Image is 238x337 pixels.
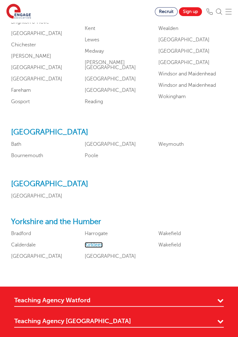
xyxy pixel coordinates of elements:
[179,7,202,16] a: Sign up
[6,4,31,20] img: Engage Education
[158,242,181,248] a: Wakefield
[11,193,62,199] a: [GEOGRAPHIC_DATA]
[85,99,103,104] a: Reading
[11,128,227,137] h2: [GEOGRAPHIC_DATA]
[158,71,216,77] a: Windsor and Maidenhead
[11,141,21,147] a: Bath
[158,60,210,65] a: [GEOGRAPHIC_DATA]
[158,82,216,88] a: Windsor and Maidenhead
[85,242,103,248] a: Kirklees
[11,217,227,227] h2: Yorkshire and the Humber
[158,94,186,99] a: Wokingham
[85,76,136,82] a: [GEOGRAPHIC_DATA]
[85,253,136,259] a: [GEOGRAPHIC_DATA]
[225,9,232,15] img: Mobile Menu
[158,48,210,54] a: [GEOGRAPHIC_DATA]
[11,153,43,158] a: Bournemouth
[158,37,210,43] a: [GEOGRAPHIC_DATA]
[11,65,62,70] a: [GEOGRAPHIC_DATA]
[11,253,62,259] a: [GEOGRAPHIC_DATA]
[158,231,181,236] a: Wakefield
[11,99,30,104] a: Gosport
[11,42,36,48] a: Chichester
[155,7,178,16] a: Recruit
[159,9,174,14] span: Recruit
[85,26,95,31] a: Kent
[85,87,136,93] a: [GEOGRAPHIC_DATA]
[206,9,213,15] img: Phone
[85,153,98,158] a: Poole
[85,141,136,147] a: [GEOGRAPHIC_DATA]
[85,37,99,43] a: Lewes
[85,48,104,54] a: Medway
[11,87,31,93] a: Fareham
[11,180,227,189] h2: [GEOGRAPHIC_DATA]
[85,60,136,70] a: [PERSON_NAME][GEOGRAPHIC_DATA]
[11,242,36,248] a: Calderdale
[158,26,178,31] a: Wealden
[85,231,108,236] a: Harrogate
[11,53,51,59] a: [PERSON_NAME]
[158,141,184,147] a: Weymouth
[14,317,224,328] a: Teaching Agency [GEOGRAPHIC_DATA]
[11,231,31,236] a: Bradford
[11,76,62,82] a: [GEOGRAPHIC_DATA]
[14,296,224,307] a: Teaching Agency Watford
[216,9,222,15] img: Search
[11,31,62,36] a: [GEOGRAPHIC_DATA]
